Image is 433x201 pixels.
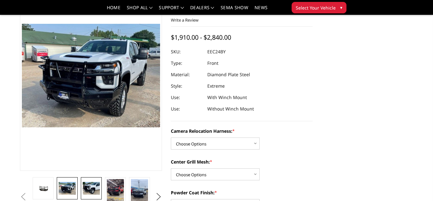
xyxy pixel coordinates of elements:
[107,5,120,15] a: Home
[171,57,203,69] dt: Type:
[171,80,203,92] dt: Style:
[171,92,203,103] dt: Use:
[59,182,76,195] img: 2024-2025 Chevrolet 2500-3500 - T2 Series - Extreme Front Bumper (receiver or winch)
[292,2,346,13] button: Select Your Vehicle
[207,80,225,92] dd: Extreme
[207,46,226,57] dd: EEC24BY
[171,103,203,115] dt: Use:
[159,5,184,15] a: Support
[296,4,336,11] span: Select Your Vehicle
[171,17,198,23] a: Write a Review
[171,128,313,134] label: Camera Relocation Harness:
[35,184,52,192] img: 2024-2025 Chevrolet 2500-3500 - T2 Series - Extreme Front Bumper (receiver or winch)
[340,4,342,11] span: ▾
[221,5,248,15] a: SEMA Show
[127,5,152,15] a: shop all
[207,103,254,115] dd: Without Winch Mount
[171,33,231,42] span: $1,910.00 - $2,840.00
[207,69,250,80] dd: Diamond Plate Steel
[171,189,313,196] label: Powder Coat Finish:
[171,158,313,165] label: Center Grill Mesh:
[190,5,214,15] a: Dealers
[83,182,100,195] img: 2024-2025 Chevrolet 2500-3500 - T2 Series - Extreme Front Bumper (receiver or winch)
[171,69,203,80] dt: Material:
[255,5,268,15] a: News
[171,46,203,57] dt: SKU:
[207,92,247,103] dd: With Winch Mount
[207,57,218,69] dd: Front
